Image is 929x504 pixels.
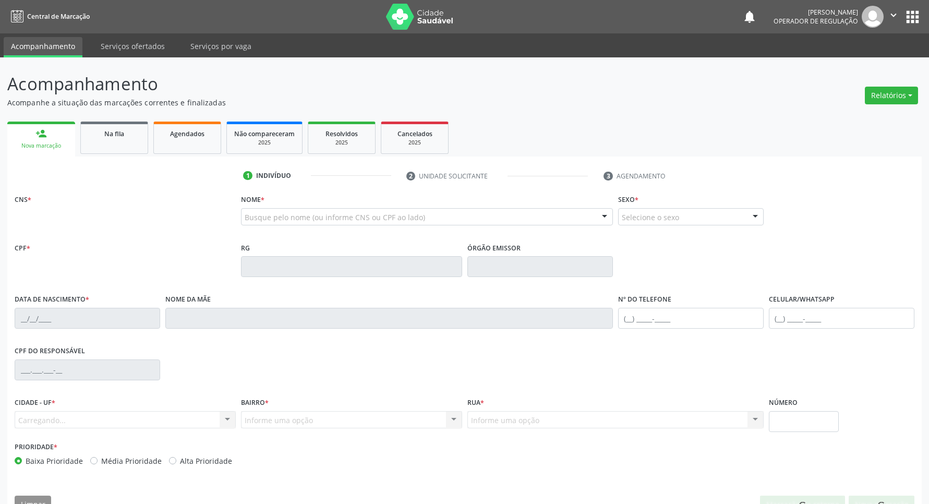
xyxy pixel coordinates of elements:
label: CNS [15,192,31,208]
label: RG [241,240,250,256]
p: Acompanhe a situação das marcações correntes e finalizadas [7,97,647,108]
label: Cidade - UF [15,395,55,411]
label: Baixa Prioridade [26,455,83,466]
span: Operador de regulação [774,17,858,26]
label: Nome [241,192,264,208]
label: Bairro [241,395,269,411]
div: 2025 [316,139,368,147]
label: Sexo [618,192,638,208]
span: Na fila [104,129,124,138]
div: Indivíduo [256,171,291,181]
label: Celular/WhatsApp [769,292,835,308]
div: 2025 [234,139,295,147]
div: 2025 [389,139,441,147]
label: Nº do Telefone [618,292,671,308]
span: Selecione o sexo [622,212,679,223]
label: Média Prioridade [101,455,162,466]
button: apps [903,8,922,26]
i:  [888,9,899,21]
div: person_add [35,128,47,139]
a: Serviços por vaga [183,37,259,55]
div: Nova marcação [15,142,68,150]
img: img [862,6,884,28]
label: Rua [467,395,484,411]
span: Resolvidos [325,129,358,138]
div: 1 [243,171,252,181]
label: CPF [15,240,30,256]
input: (__) _____-_____ [618,308,764,329]
a: Acompanhamento [4,37,82,57]
a: Central de Marcação [7,8,90,25]
div: [PERSON_NAME] [774,8,858,17]
span: Não compareceram [234,129,295,138]
label: Data de nascimento [15,292,89,308]
button: notifications [742,9,757,24]
a: Serviços ofertados [93,37,172,55]
label: Nome da mãe [165,292,211,308]
label: Número [769,395,798,411]
input: __/__/____ [15,308,160,329]
label: Prioridade [15,439,57,455]
p: Acompanhamento [7,71,647,97]
label: CPF do responsável [15,343,85,359]
label: Órgão emissor [467,240,521,256]
button: Relatórios [865,87,918,104]
span: Agendados [170,129,204,138]
span: Busque pelo nome (ou informe CNS ou CPF ao lado) [245,212,425,223]
input: (__) _____-_____ [769,308,914,329]
input: ___.___.___-__ [15,359,160,380]
span: Cancelados [397,129,432,138]
button:  [884,6,903,28]
label: Alta Prioridade [180,455,232,466]
span: Central de Marcação [27,12,90,21]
